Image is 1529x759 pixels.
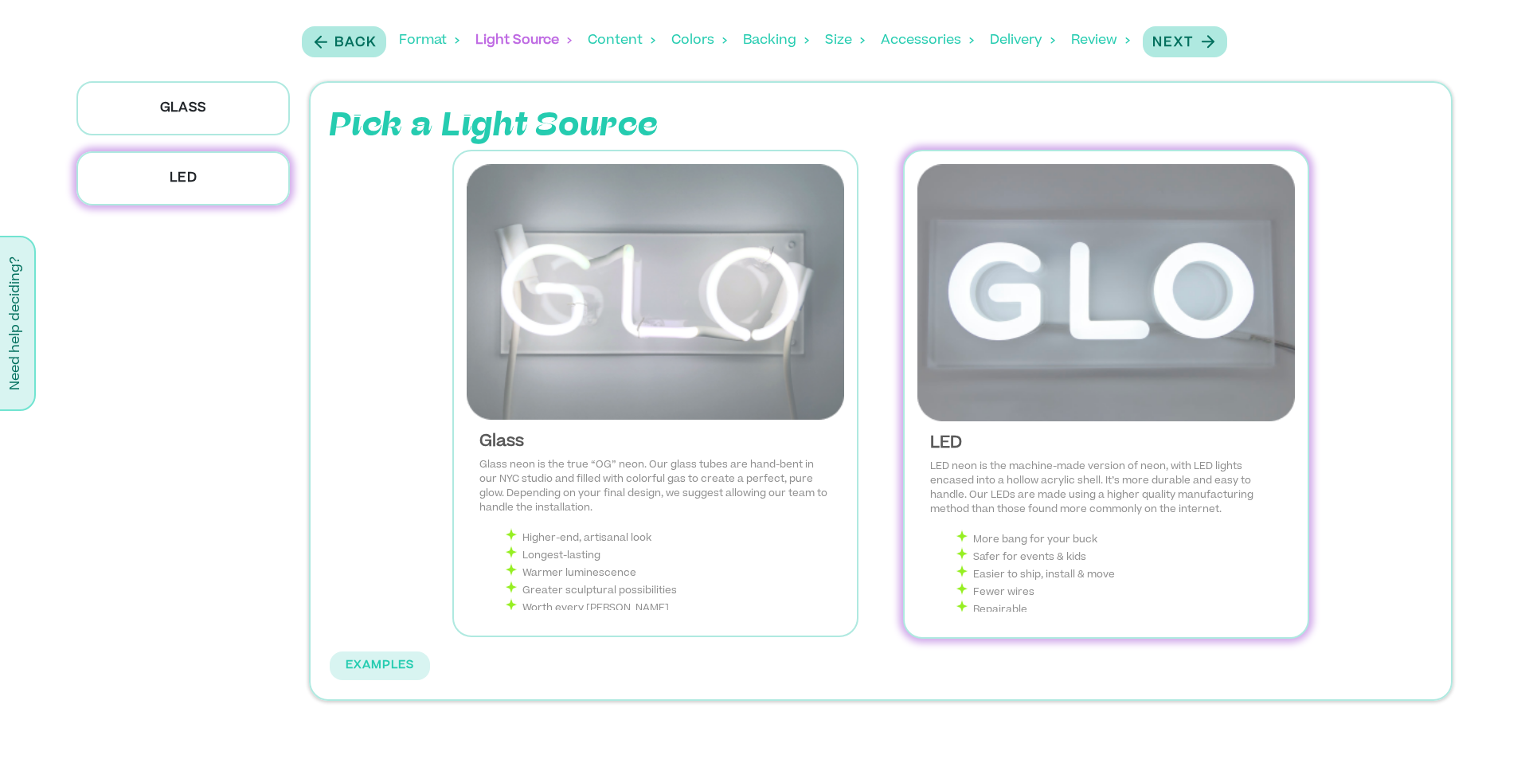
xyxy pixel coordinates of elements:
[930,460,1282,517] p: LED neon is the machine-made version of neon, with LED lights encased into a hollow acrylic shell...
[505,581,831,598] li: Greater sculptural possibilities
[671,16,727,65] div: Colors
[505,563,831,581] li: Warmer luminescence
[330,651,430,681] button: EXAMPLES
[956,530,1282,547] li: More bang for your buck
[330,102,871,150] p: Pick a Light Source
[930,434,1282,453] div: LED
[334,33,377,53] p: Back
[302,26,386,57] button: Back
[399,16,459,65] div: Format
[956,565,1282,582] li: Easier to ship, install & move
[990,16,1055,65] div: Delivery
[479,432,831,452] div: Glass
[1071,16,1130,65] div: Review
[479,458,831,515] p: Glass neon is the true “OG” neon. Our glass tubes are hand-bent in our NYC studio and filled with...
[505,528,831,546] li: Higher-end, artisanal look
[505,546,831,563] li: Longest-lasting
[467,164,844,420] img: Glass
[956,547,1282,565] li: Safer for events & kids
[505,598,831,616] li: Worth every [PERSON_NAME]
[881,16,974,65] div: Accessories
[475,16,572,65] div: Light Source
[1143,26,1227,57] button: Next
[76,81,290,135] p: Glass
[825,16,865,65] div: Size
[1152,33,1194,53] p: Next
[588,16,655,65] div: Content
[956,582,1282,600] li: Fewer wires
[1449,683,1529,759] iframe: Chat Widget
[743,16,809,65] div: Backing
[956,600,1282,617] li: Repairable
[76,151,290,205] p: LED
[917,164,1295,421] img: LED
